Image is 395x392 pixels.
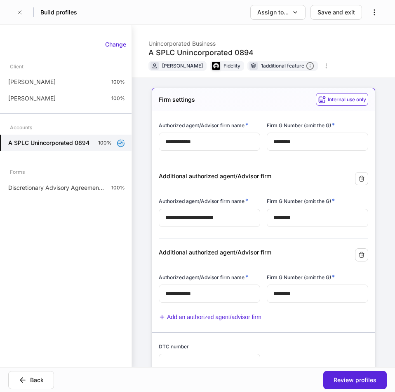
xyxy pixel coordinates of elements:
div: Save and exit [317,8,355,16]
p: [PERSON_NAME] [8,78,56,86]
button: Back [8,371,54,389]
h6: Internal use only [328,96,366,103]
p: 100% [111,184,125,191]
div: Back [30,376,44,384]
p: [PERSON_NAME] [8,94,56,103]
button: Assign to... [250,5,306,20]
h6: Authorized agent/Advisor firm name [159,121,248,129]
h6: DTC number [159,343,189,350]
h6: Firm G Number (omit the G) [267,273,335,281]
div: Client [10,59,24,74]
button: Change [100,38,132,51]
h6: Authorized agent/Advisor firm name [159,273,248,281]
div: Additional authorized agent/Advisor firm [159,248,296,257]
button: Save and exit [310,5,362,20]
p: 100% [98,140,112,146]
div: Forms [10,165,25,179]
h6: Firm G Number (omit the G) [267,197,335,205]
div: Additional authorized agent/Advisor firm [159,172,296,180]
p: Discretionary Advisory Agreement: Client Wrap Fee [8,184,105,192]
div: A SPLC Unincorporated 0894 [148,48,254,58]
div: Fidelity [223,62,240,70]
h5: Build profiles [40,8,77,16]
h5: Firm settings [159,96,195,104]
div: Accounts [10,120,32,135]
div: Assign to... [257,8,289,16]
button: Add an authorized agent/advisor firm [159,314,261,321]
div: Unincorporated Business [148,35,254,48]
p: 100% [111,95,125,102]
div: Review profiles [334,376,376,384]
h5: A SPLC Unincorporated 0894 [8,139,89,147]
button: Review profiles [323,371,387,389]
div: 1 additional feature [261,62,314,70]
h6: Authorized agent/Advisor firm name [159,197,248,205]
p: 100% [111,79,125,85]
div: Change [105,40,126,49]
h6: Firm G Number (omit the G) [267,121,335,129]
div: [PERSON_NAME] [162,62,203,70]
